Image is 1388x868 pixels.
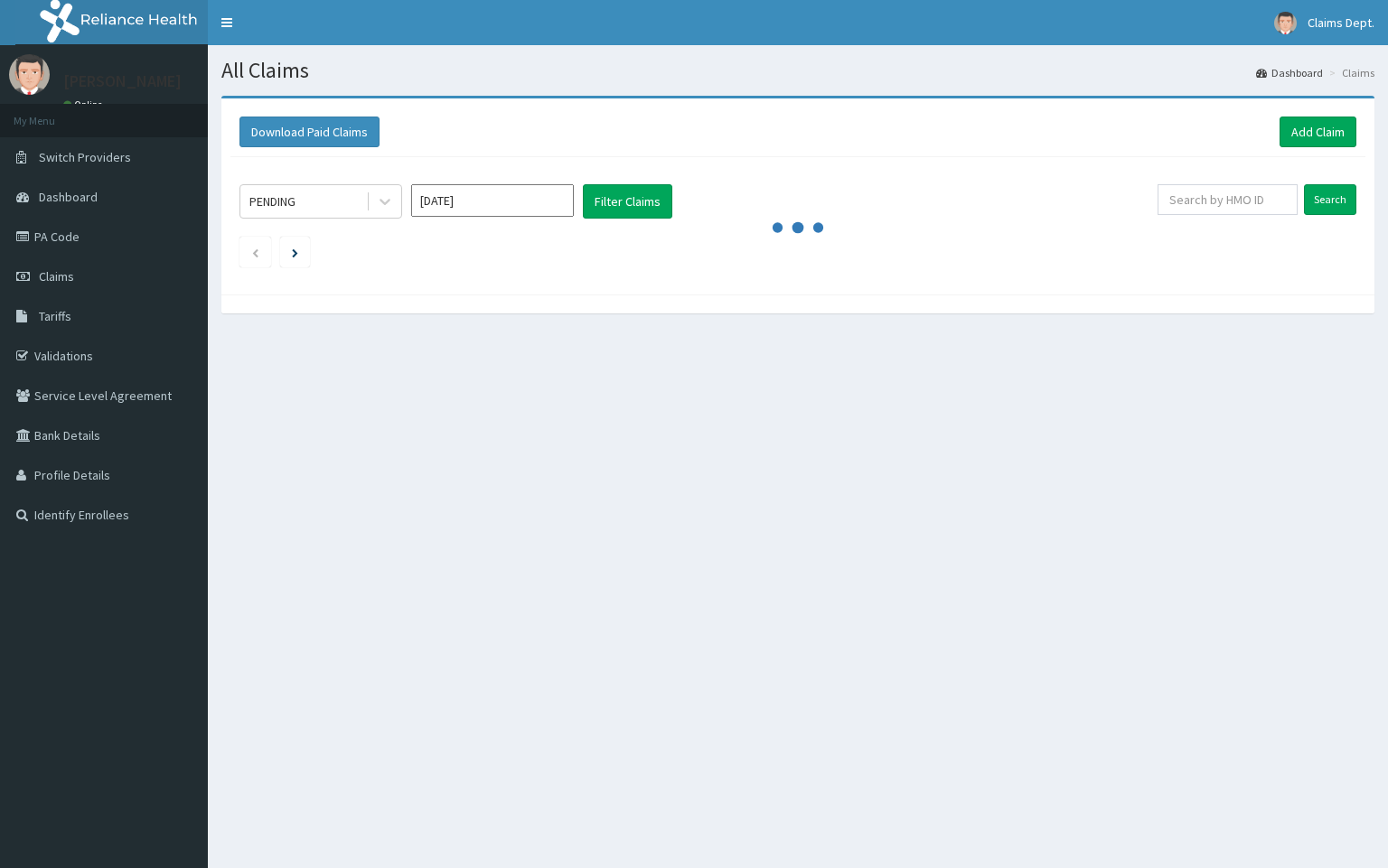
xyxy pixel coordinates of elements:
[1304,184,1356,215] input: Search
[1325,65,1374,80] li: Claims
[239,117,380,147] button: Download Paid Claims
[39,189,98,205] span: Dashboard
[39,308,71,324] span: Tariffs
[1274,12,1297,34] img: User Image
[1308,14,1374,31] span: Claims Dept.
[249,192,295,210] div: PENDING
[63,73,182,89] p: [PERSON_NAME]
[1280,117,1356,147] a: Add Claim
[63,98,107,111] a: Online
[771,201,825,255] svg: audio-loading
[39,268,74,285] span: Claims
[292,244,298,260] a: Next page
[1158,184,1298,215] input: Search by HMO ID
[411,184,574,217] input: Select Month and Year
[39,149,131,165] span: Switch Providers
[583,184,672,219] button: Filter Claims
[251,244,259,260] a: Previous page
[9,54,50,95] img: User Image
[221,59,1374,82] h1: All Claims
[1256,65,1323,80] a: Dashboard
